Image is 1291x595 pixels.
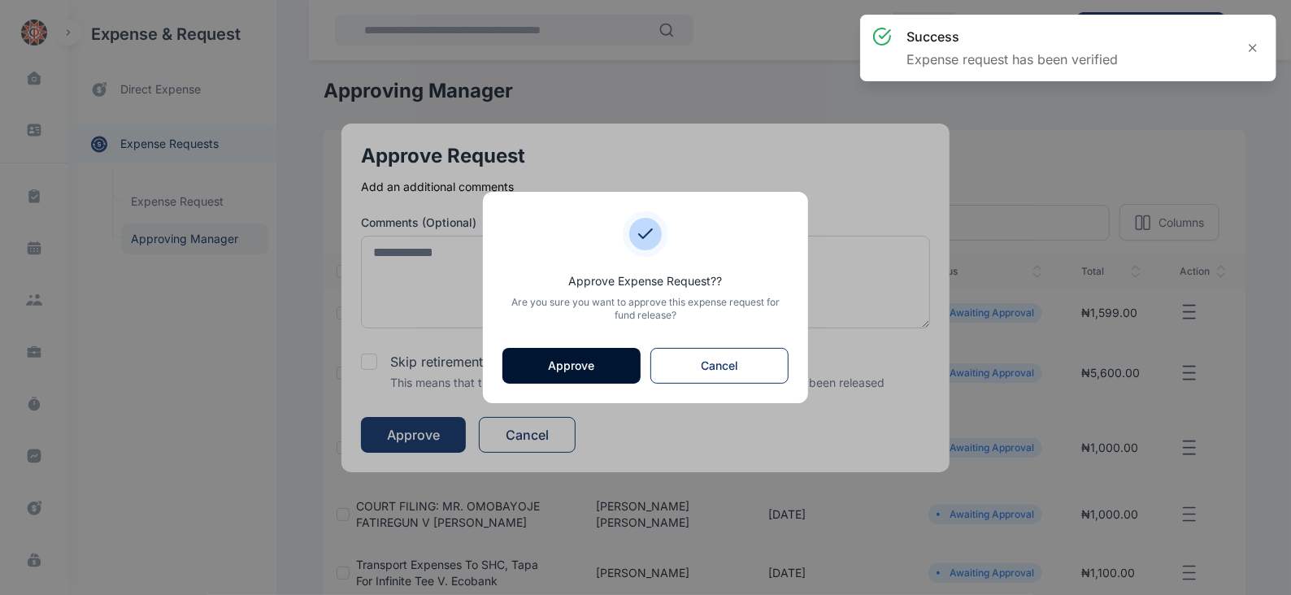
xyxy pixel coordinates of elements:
[502,348,641,384] button: Approve
[906,50,1118,69] p: Expense request has been verified
[502,296,789,322] p: Are you sure you want to approve this expense request for fund release?
[650,348,789,384] button: Cancel
[502,273,789,289] p: Approve Expense Request? ?
[906,27,1118,46] h3: success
